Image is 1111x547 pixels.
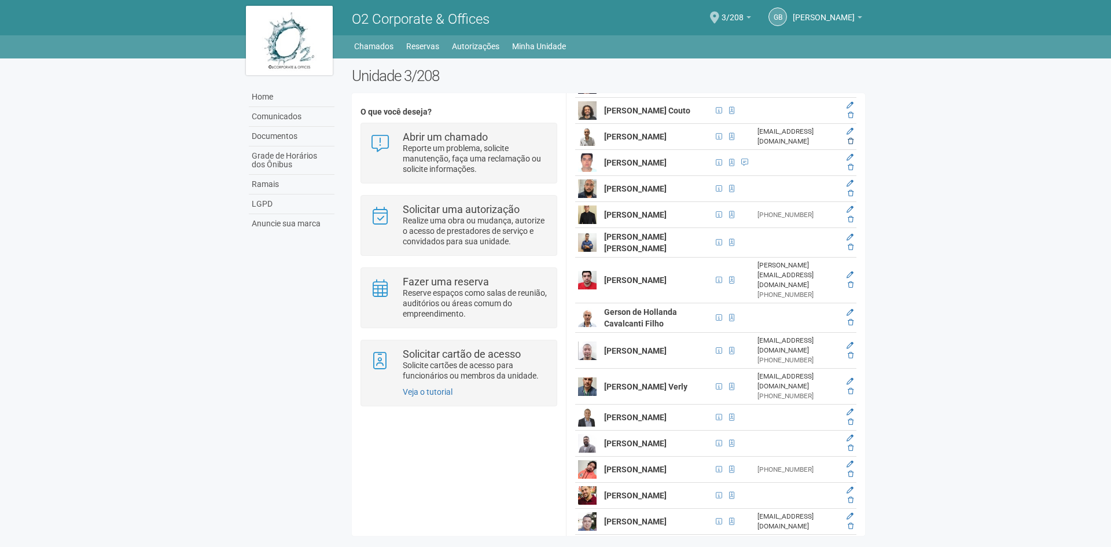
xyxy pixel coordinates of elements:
a: Excluir membro [848,163,854,171]
span: O2 Corporate & Offices [352,11,490,27]
h2: Unidade 3/208 [352,67,865,85]
div: [EMAIL_ADDRESS][DOMAIN_NAME] [757,372,839,391]
p: Reporte um problema, solicite manutenção, faça uma reclamação ou solicite informações. [403,143,548,174]
img: user.png [578,512,597,531]
strong: [PERSON_NAME] [604,210,667,219]
strong: [PERSON_NAME] [604,439,667,448]
strong: [PERSON_NAME] [604,465,667,474]
img: user.png [578,486,597,505]
div: [PHONE_NUMBER] [757,355,839,365]
strong: [PERSON_NAME] [604,413,667,422]
a: Excluir membro [848,470,854,478]
a: Excluir membro [848,522,854,530]
a: Chamados [354,38,393,54]
strong: [PERSON_NAME] [604,346,667,355]
a: Reservas [406,38,439,54]
div: [PERSON_NAME][EMAIL_ADDRESS][DOMAIN_NAME] [757,260,839,290]
img: logo.jpg [246,6,333,75]
a: Editar membro [847,512,854,520]
a: Excluir membro [848,137,854,145]
a: 3/208 [722,14,751,24]
strong: [PERSON_NAME] Couto [604,106,690,115]
a: Editar membro [847,127,854,135]
h4: O que você deseja? [360,108,557,116]
p: Realize uma obra ou mudança, autorize o acesso de prestadores de serviço e convidados para sua un... [403,215,548,247]
a: Comunicados [249,107,334,127]
strong: [PERSON_NAME] [604,517,667,526]
img: user.png [578,460,597,479]
div: [PHONE_NUMBER] [757,391,839,401]
strong: Gerson de Hollanda Cavalcanti Filho [604,307,677,328]
a: Editar membro [847,434,854,442]
div: [PHONE_NUMBER] [757,290,839,300]
strong: [PERSON_NAME] [604,184,667,193]
img: user.png [578,101,597,120]
img: user.png [578,377,597,396]
span: Glauton Borges de Paula [793,2,855,22]
strong: [PERSON_NAME] [604,132,667,141]
a: Editar membro [847,309,854,317]
img: user.png [578,309,597,327]
strong: [PERSON_NAME] [604,276,667,285]
a: Home [249,87,334,107]
a: LGPD [249,194,334,214]
a: Editar membro [847,153,854,161]
img: user.png [578,342,597,360]
p: Reserve espaços como salas de reunião, auditórios ou áreas comum do empreendimento. [403,288,548,319]
a: Editar membro [847,205,854,214]
a: Abrir um chamado Reporte um problema, solicite manutenção, faça uma reclamação ou solicite inform... [370,132,547,174]
img: user.png [578,233,597,252]
a: GB [768,8,787,26]
p: Solicite cartões de acesso para funcionários ou membros da unidade. [403,360,548,381]
a: Excluir membro [848,215,854,223]
strong: Fazer uma reserva [403,276,489,288]
strong: [PERSON_NAME] [604,158,667,167]
a: Solicitar uma autorização Realize uma obra ou mudança, autorize o acesso de prestadores de serviç... [370,204,547,247]
a: Excluir membro [848,418,854,426]
div: [EMAIL_ADDRESS][DOMAIN_NAME] [757,336,839,355]
a: Minha Unidade [512,38,566,54]
strong: [PERSON_NAME] Verly [604,382,687,391]
img: user.png [578,205,597,224]
a: Excluir membro [848,351,854,359]
a: Documentos [249,127,334,146]
a: Editar membro [847,271,854,279]
a: Excluir membro [848,243,854,251]
a: Editar membro [847,486,854,494]
a: Excluir membro [848,318,854,326]
strong: Solicitar uma autorização [403,203,520,215]
a: Editar membro [847,342,854,350]
strong: [PERSON_NAME] [604,491,667,500]
a: Autorizações [452,38,499,54]
strong: Abrir um chamado [403,131,488,143]
a: Editar membro [847,233,854,241]
a: Excluir membro [848,189,854,197]
div: [EMAIL_ADDRESS][DOMAIN_NAME] [757,512,839,531]
strong: Solicitar cartão de acesso [403,348,521,360]
a: Excluir membro [848,387,854,395]
a: Editar membro [847,377,854,386]
a: Excluir membro [848,281,854,289]
a: Excluir membro [848,111,854,119]
a: Editar membro [847,101,854,109]
div: [PHONE_NUMBER] [757,465,839,475]
img: user.png [578,127,597,146]
div: [PHONE_NUMBER] [757,210,839,220]
a: Excluir membro [848,444,854,452]
div: [EMAIL_ADDRESS][DOMAIN_NAME] [757,127,839,146]
a: Veja o tutorial [403,387,453,397]
img: user.png [578,434,597,453]
strong: [PERSON_NAME] [PERSON_NAME] [604,232,667,253]
a: Grade de Horários dos Ônibus [249,146,334,175]
a: Solicitar cartão de acesso Solicite cartões de acesso para funcionários ou membros da unidade. [370,349,547,381]
a: Fazer uma reserva Reserve espaços como salas de reunião, auditórios ou áreas comum do empreendime... [370,277,547,319]
a: [PERSON_NAME] [793,14,862,24]
img: user.png [578,408,597,427]
a: Excluir membro [848,496,854,504]
a: Editar membro [847,179,854,188]
a: Editar membro [847,460,854,468]
img: user.png [578,179,597,198]
a: Ramais [249,175,334,194]
a: Editar membro [847,408,854,416]
img: user.png [578,271,597,289]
